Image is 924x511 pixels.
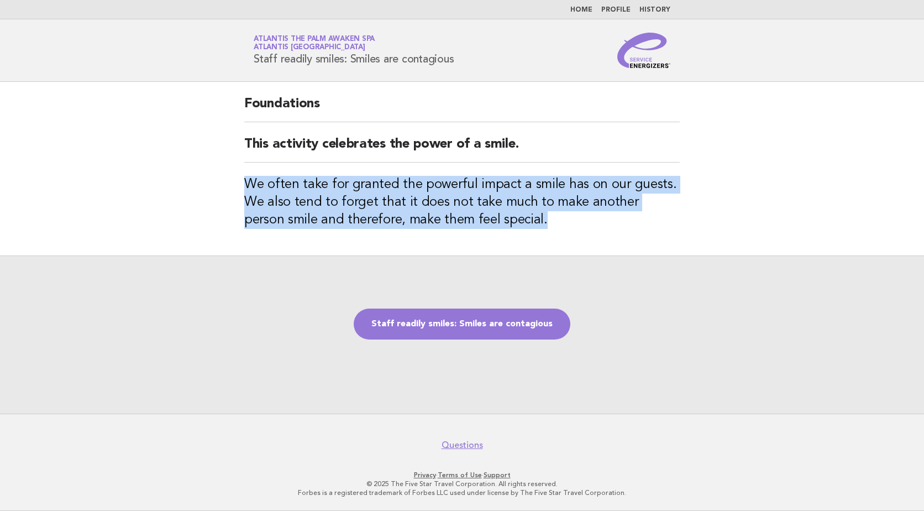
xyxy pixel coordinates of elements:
a: Staff readily smiles: Smiles are contagious [354,309,570,340]
a: History [639,7,670,13]
h3: We often take for granted the powerful impact a smile has on our guests. We also tend to forget t... [244,176,680,229]
p: Forbes is a registered trademark of Forbes LLC used under license by The Five Star Travel Corpora... [124,488,800,497]
a: Questions [442,440,483,451]
img: Service Energizers [617,33,670,68]
p: © 2025 The Five Star Travel Corporation. All rights reserved. [124,479,800,488]
h2: This activity celebrates the power of a smile. [244,135,680,163]
a: Profile [601,7,631,13]
span: Atlantis [GEOGRAPHIC_DATA] [254,44,365,51]
a: Terms of Use [438,471,482,479]
h1: Staff readily smiles: Smiles are contagious [254,36,454,65]
a: Privacy [414,471,436,479]
h2: Foundations [244,95,680,122]
a: Support [484,471,511,479]
p: · · [124,471,800,479]
a: Atlantis The Palm Awaken SpaAtlantis [GEOGRAPHIC_DATA] [254,35,375,51]
a: Home [570,7,592,13]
